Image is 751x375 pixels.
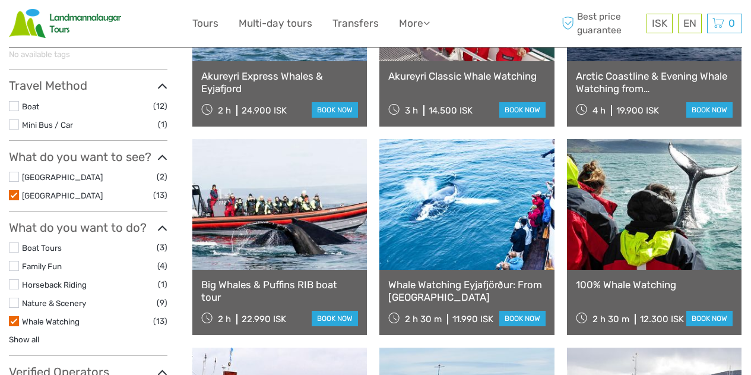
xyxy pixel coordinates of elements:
[388,279,545,303] a: Whale Watching Eyjafjörður: From [GEOGRAPHIC_DATA]
[158,278,167,291] span: (1)
[157,259,167,273] span: (4)
[201,70,358,94] a: Akureyri Express Whales & Eyjafjord
[640,314,684,324] div: 12.300 ISK
[17,21,134,30] p: We're away right now. Please check back later!
[153,99,167,113] span: (12)
[727,17,737,29] span: 0
[22,261,62,271] a: Family Fun
[9,9,121,38] img: Scandinavian Travel
[429,105,473,116] div: 14.500 ISK
[616,105,659,116] div: 19.900 ISK
[9,150,167,164] h3: What do you want to see?
[22,298,86,308] a: Nature & Scenery
[312,102,358,118] a: book now
[312,311,358,326] a: book now
[22,280,87,289] a: Horseback Riding
[678,14,702,33] div: EN
[576,70,733,94] a: Arctic Coastline & Evening Whale Watching from [GEOGRAPHIC_DATA] Port
[157,241,167,254] span: (3)
[218,314,231,324] span: 2 h
[239,15,312,32] a: Multi-day tours
[332,15,379,32] a: Transfers
[22,172,103,182] a: [GEOGRAPHIC_DATA]
[218,105,231,116] span: 2 h
[576,279,733,291] a: 100% Whale Watching
[399,15,430,32] a: More
[592,314,629,324] span: 2 h 30 m
[22,120,73,130] a: Mini Bus / Car
[242,105,287,116] div: 24.900 ISK
[153,188,167,202] span: (13)
[22,317,80,326] a: Whale Watching
[9,220,167,235] h3: What do you want to do?
[652,17,667,29] span: ISK
[405,105,418,116] span: 3 h
[157,296,167,310] span: (9)
[405,314,442,324] span: 2 h 30 m
[499,311,546,326] a: book now
[137,18,151,33] button: Open LiveChat chat widget
[499,102,546,118] a: book now
[592,105,606,116] span: 4 h
[686,102,733,118] a: book now
[452,314,493,324] div: 11.990 ISK
[192,15,218,32] a: Tours
[201,279,358,303] a: Big Whales & Puffins RIB boat tour
[559,10,644,36] span: Best price guarantee
[242,314,286,324] div: 22.990 ISK
[158,118,167,131] span: (1)
[153,314,167,328] span: (13)
[388,70,545,82] a: Akureyri Classic Whale Watching
[9,78,167,93] h3: Travel Method
[9,49,70,59] span: No available tags
[22,102,39,111] a: Boat
[9,335,39,344] a: Show all
[22,243,62,253] a: Boat Tours
[22,191,103,200] a: [GEOGRAPHIC_DATA]
[157,170,167,184] span: (2)
[686,311,733,326] a: book now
